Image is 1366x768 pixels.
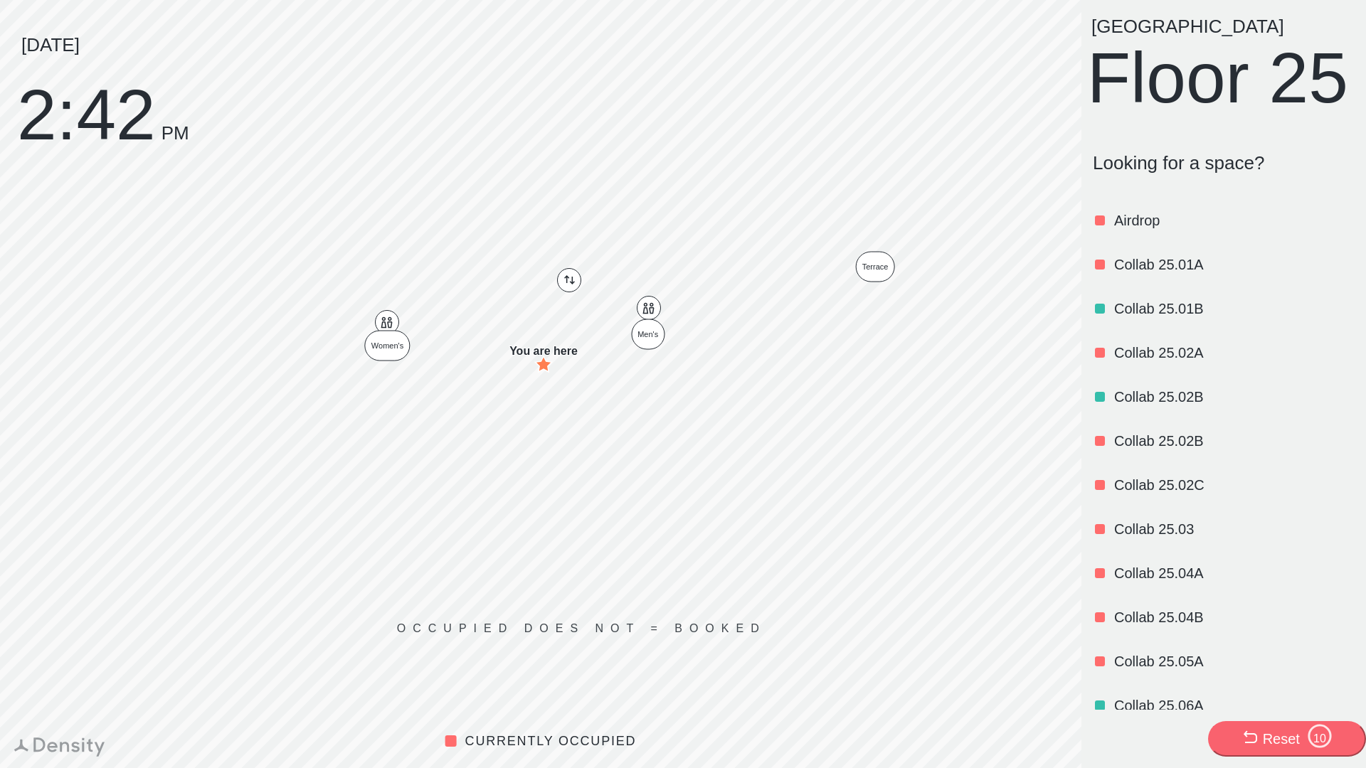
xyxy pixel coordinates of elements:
[1114,210,1352,230] p: Airdrop
[1114,695,1352,715] p: Collab 25.06A
[1114,563,1352,583] p: Collab 25.04A
[1114,475,1352,495] p: Collab 25.02C
[1114,387,1352,407] p: Collab 25.02B
[1114,519,1352,539] p: Collab 25.03
[1114,343,1352,363] p: Collab 25.02A
[1263,729,1300,749] div: Reset
[1114,607,1352,627] p: Collab 25.04B
[1114,431,1352,451] p: Collab 25.02B
[1208,721,1366,757] button: Reset10
[1114,651,1352,671] p: Collab 25.05A
[1307,732,1333,745] div: 10
[1093,152,1355,174] p: Looking for a space?
[1114,255,1352,274] p: Collab 25.01A
[1114,299,1352,319] p: Collab 25.01B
